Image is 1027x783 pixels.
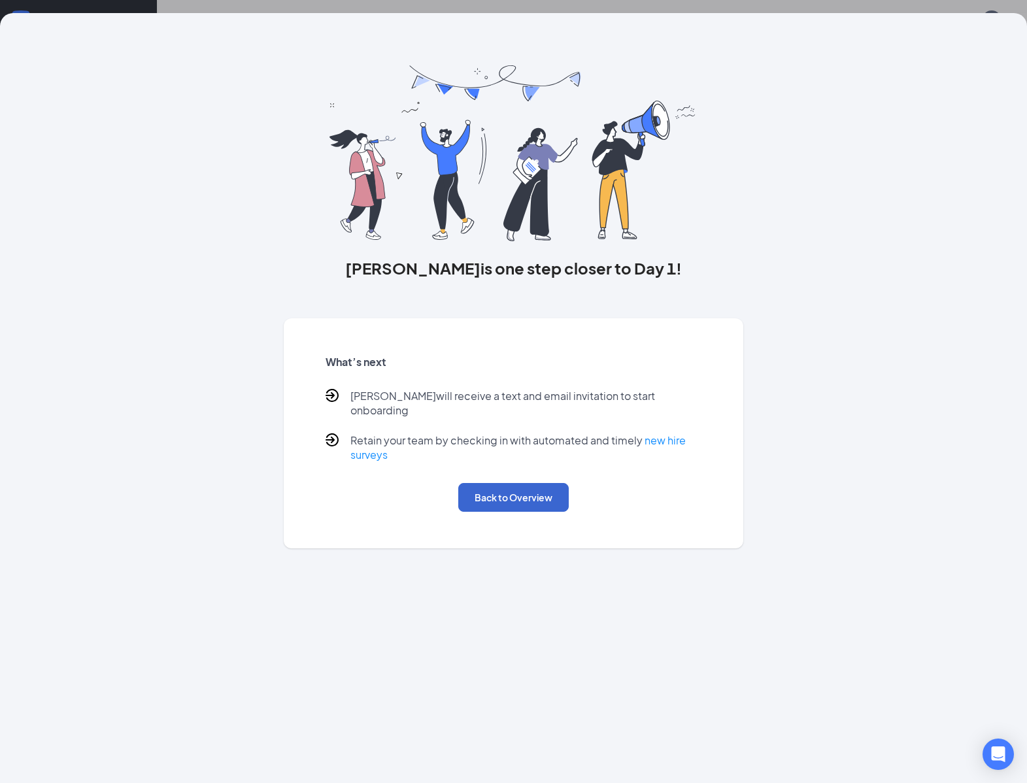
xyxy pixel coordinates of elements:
h3: [PERSON_NAME] is one step closer to Day 1! [284,257,744,279]
div: Open Intercom Messenger [983,739,1014,770]
a: new hire surveys [350,433,686,461]
img: you are all set [329,65,698,241]
p: [PERSON_NAME] will receive a text and email invitation to start onboarding [350,389,702,418]
button: Back to Overview [458,483,569,512]
h5: What’s next [326,355,702,369]
p: Retain your team by checking in with automated and timely [350,433,702,462]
